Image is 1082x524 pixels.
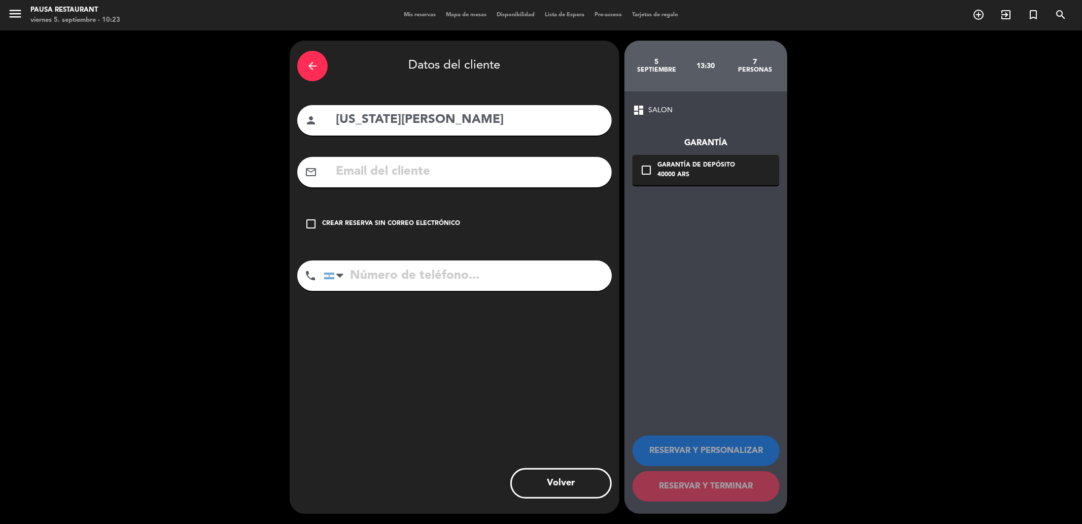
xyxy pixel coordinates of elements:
[335,110,604,130] input: Nombre del cliente
[8,6,23,21] i: menu
[305,218,317,230] i: check_box_outline_blank
[972,9,985,21] i: add_circle_outline
[335,161,604,182] input: Email del cliente
[657,170,735,180] div: 40000 ARS
[540,12,589,18] span: Lista de Espera
[1055,9,1067,21] i: search
[648,105,673,116] span: SALON
[8,6,23,25] button: menu
[30,15,120,25] div: viernes 5. septiembre - 10:23
[441,12,492,18] span: Mapa de mesas
[324,261,347,290] div: Argentina: +54
[633,436,780,466] button: RESERVAR Y PERSONALIZAR
[730,58,780,66] div: 7
[633,104,645,116] span: dashboard
[640,164,652,176] i: check_box_outline_blank
[510,468,612,499] button: Volver
[322,219,460,229] div: Crear reserva sin correo electrónico
[399,12,441,18] span: Mis reservas
[304,270,317,282] i: phone
[1000,9,1012,21] i: exit_to_app
[730,66,780,74] div: personas
[627,12,683,18] span: Tarjetas de regalo
[632,66,681,74] div: septiembre
[492,12,540,18] span: Disponibilidad
[305,114,317,126] i: person
[324,260,612,291] input: Número de teléfono...
[1027,9,1039,21] i: turned_in_not
[30,5,120,15] div: Pausa Restaurant
[297,48,612,84] div: Datos del cliente
[633,137,779,150] div: Garantía
[657,160,735,171] div: Garantía de depósito
[633,471,780,502] button: RESERVAR Y TERMINAR
[632,58,681,66] div: 5
[306,60,319,72] i: arrow_back
[305,166,317,178] i: mail_outline
[589,12,627,18] span: Pre-acceso
[681,48,730,84] div: 13:30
